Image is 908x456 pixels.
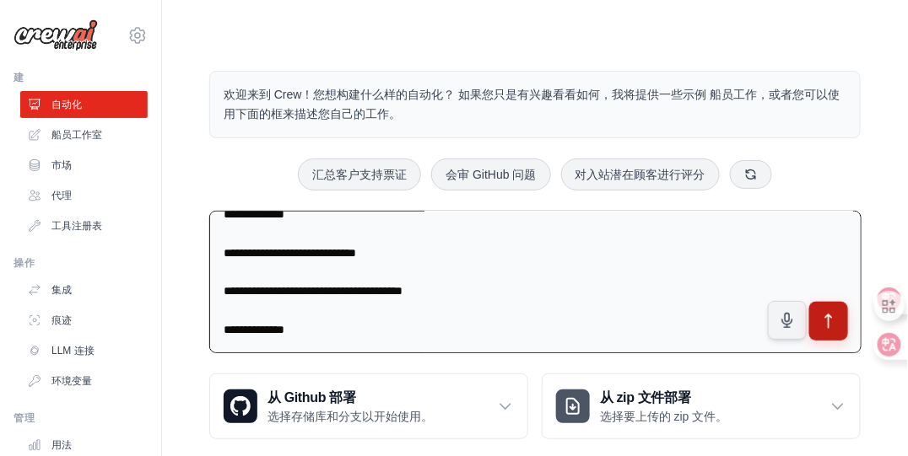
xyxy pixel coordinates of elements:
[51,438,72,452] font: 用法
[20,121,148,148] a: 船员工作室
[20,307,148,334] a: 痕迹
[224,85,846,124] p: 欢迎来到 Crew！您想构建什么样的自动化？ 如果您只是有兴趣看看如何，我将提供一些示例 船员工作，或者您可以使用下面的框来描述您自己的工作。
[431,158,550,190] button: 会审 GitHub 问题
[20,91,148,118] a: 自动化
[51,158,72,172] font: 市场
[51,189,72,202] font: 代理
[561,158,720,190] button: 对入站潜在顾客进行评分
[20,367,148,394] a: 环境变量
[268,388,433,408] h3: 从 Github 部署
[824,375,908,456] div: 聊天小组件
[14,71,148,84] div: 建
[20,152,148,179] a: 市场
[824,375,908,456] iframe: Chat Widget
[14,256,148,270] div: 操作
[20,337,148,364] a: LLM 连接
[51,344,95,357] font: LLM 连接
[20,212,148,239] a: 工具注册表
[51,128,102,142] font: 船员工作室
[14,411,148,425] div: 管理
[14,19,98,51] img: 商标
[600,388,728,408] h3: 从 zip 文件部署
[51,314,72,327] font: 痕迹
[268,408,433,425] p: 选择存储库和分支以开始使用。
[51,374,92,388] font: 环境变量
[20,182,148,209] a: 代理
[20,276,148,303] a: 集成
[600,408,728,425] p: 选择要上传的 zip 文件。
[51,219,102,233] font: 工具注册表
[51,283,72,297] font: 集成
[51,98,82,111] font: 自动化
[298,158,421,190] button: 汇总客户支持票证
